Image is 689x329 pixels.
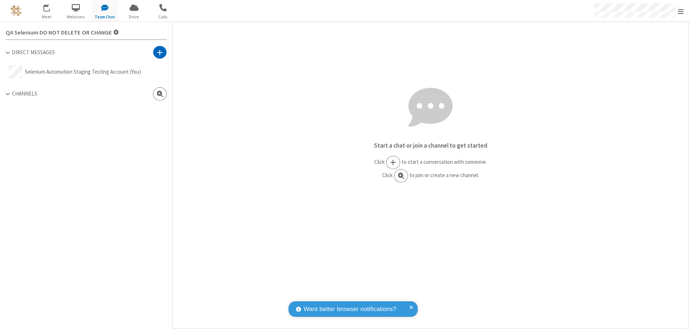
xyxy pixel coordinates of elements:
span: Calls [150,14,177,20]
span: Channels [12,90,37,97]
span: QA Selenium DO NOT DELETE OR CHANGE [6,29,112,36]
span: Meet [33,14,60,20]
span: Want better browser notifications? [304,305,396,314]
button: Settings [3,25,122,40]
span: Direct Messages [12,49,55,56]
p: Start a chat or join a channel to get started [173,141,689,150]
img: QA Selenium DO NOT DELETE OR CHANGE [11,5,22,16]
span: Team Chat [92,14,118,20]
div: 1 [48,4,53,9]
button: Selenium Automation Staging Testing Account (You) [5,62,167,82]
p: Click to start a conversation with someone. Click to join or create a new channel. [173,156,689,182]
span: Webinars [62,14,89,20]
span: Drive [121,14,147,20]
